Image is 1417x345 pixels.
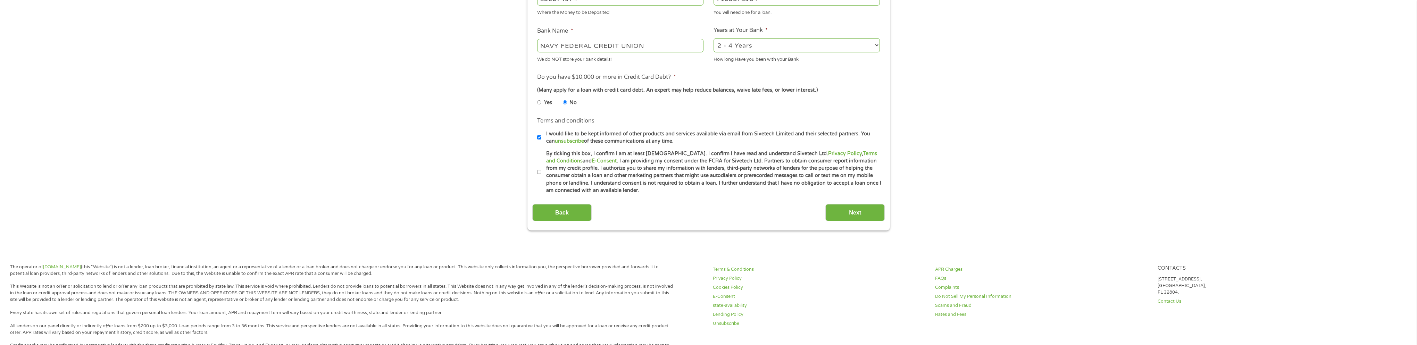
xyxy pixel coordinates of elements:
[10,310,677,316] p: Every state has its own set of rules and regulations that govern personal loan lenders. Your loan...
[713,293,927,300] a: E-Consent
[1158,276,1372,296] p: [STREET_ADDRESS], [GEOGRAPHIC_DATA], FL 32804.
[43,264,81,270] a: [DOMAIN_NAME]
[10,264,677,277] p: The operator of (this “Website”) is not a lender, loan broker, financial institution, an agent or...
[541,130,882,145] label: I would like to be kept informed of other products and services available via email from Sivetech...
[714,27,768,34] label: Years at Your Bank
[713,266,927,273] a: Terms & Conditions
[532,204,592,221] input: Back
[537,53,703,63] div: We do NOT store your bank details!
[935,266,1149,273] a: APR Charges
[825,204,885,221] input: Next
[935,275,1149,282] a: FAQs
[1158,265,1372,272] h4: Contacts
[537,117,594,125] label: Terms and conditions
[537,86,880,94] div: (Many apply for a loan with credit card debt. An expert may help reduce balances, waive late fees...
[713,320,927,327] a: Unsubscribe
[713,284,927,291] a: Cookies Policy
[546,151,877,164] a: Terms and Conditions
[828,151,862,157] a: Privacy Policy
[10,283,677,303] p: This Website is not an offer or solicitation to lend or offer any loan products that are prohibit...
[10,323,677,336] p: All lenders on our panel directly or indirectly offer loans from $200 up to $3,000. Loan periods ...
[537,27,573,35] label: Bank Name
[935,311,1149,318] a: Rates and Fees
[714,53,880,63] div: How long Have you been with your Bank
[714,7,880,16] div: You will need one for a loan.
[713,302,927,309] a: state-availability
[555,138,584,144] a: unsubscribe
[713,275,927,282] a: Privacy Policy
[935,284,1149,291] a: Complaints
[537,7,703,16] div: Where the Money to be Deposited
[537,74,676,81] label: Do you have $10,000 or more in Credit Card Debt?
[544,99,552,107] label: Yes
[713,311,927,318] a: Lending Policy
[935,293,1149,300] a: Do Not Sell My Personal Information
[935,302,1149,309] a: Scams and Fraud
[1158,298,1372,305] a: Contact Us
[592,158,617,164] a: E-Consent
[569,99,577,107] label: No
[541,150,882,194] label: By ticking this box, I confirm I am at least [DEMOGRAPHIC_DATA]. I confirm I have read and unders...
